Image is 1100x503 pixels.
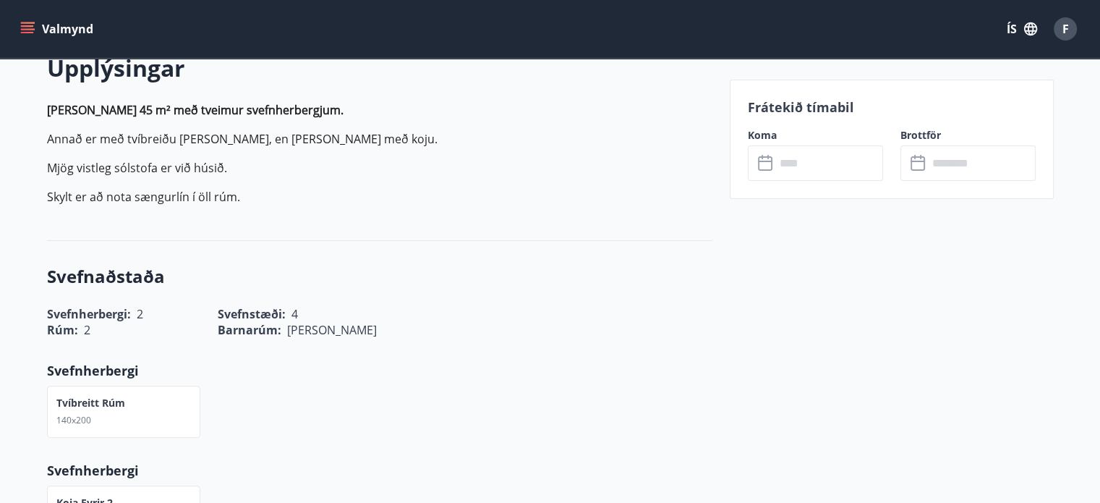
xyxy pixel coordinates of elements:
p: Mjög vistleg sólstofa er við húsið. [47,159,712,177]
p: Frátekið tímabil [748,98,1036,117]
p: Tvíbreitt rúm [56,396,125,410]
h3: Svefnaðstaða [47,264,712,289]
button: ÍS [999,16,1045,42]
label: Koma [748,128,883,143]
p: Svefnherbergi [47,461,712,480]
p: Skylt er að nota sængurlín í öll rúm. [47,188,712,206]
span: 2 [84,322,90,338]
button: F [1048,12,1083,46]
p: Annað er með tví­breiðu [PERSON_NAME], en [PERSON_NAME] með koju. [47,130,712,148]
span: [PERSON_NAME] [287,322,377,338]
span: F [1062,21,1069,37]
h2: Upplýsingar [47,52,712,84]
span: Barnarúm : [218,322,281,338]
span: Rúm : [47,322,78,338]
p: Svefnherbergi [47,361,712,380]
span: 140x200 [56,414,91,426]
label: Brottför [900,128,1036,143]
strong: [PERSON_NAME] 45 m² með tveimur svefn­her­bergjum. [47,102,344,118]
button: menu [17,16,99,42]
